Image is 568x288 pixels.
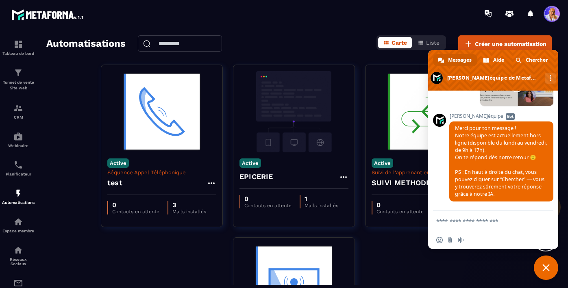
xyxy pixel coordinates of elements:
div: Autres canaux [545,73,556,84]
a: formationformationTableau de bord [2,33,35,62]
span: Bot [506,113,515,120]
span: Message audio [457,237,464,243]
span: Messages [448,54,472,66]
button: Liste [413,37,444,48]
span: Liste [426,39,440,46]
a: automationsautomationsEspace membre [2,211,35,239]
img: automations [13,217,23,227]
span: Carte [392,39,407,46]
p: Suivi de l'apprenant en e-learning asynchrone - Suivi en cours de formation [372,169,481,175]
div: Messages [433,54,477,66]
p: Webinaire [2,143,35,148]
p: Réseaux Sociaux [2,257,35,266]
div: Chercher [511,54,553,66]
button: Créer une automatisation [458,35,552,52]
p: Active [239,158,261,168]
p: 1 [305,195,338,203]
button: Carte [378,37,412,48]
span: [PERSON_NAME]équipe [449,113,553,119]
a: automationsautomationsWebinaire [2,126,35,154]
img: formation [13,39,23,49]
p: 0 [112,201,159,209]
img: logo [11,7,85,22]
h4: test [107,177,122,188]
div: Aide [478,54,510,66]
span: Créer une automatisation [475,40,546,48]
img: automation-background [239,71,348,152]
a: formationformationCRM [2,97,35,126]
p: 0 [244,195,292,203]
span: Aide [493,54,504,66]
p: Active [372,158,393,168]
p: Active [107,158,129,168]
p: Mails installés [305,203,338,208]
img: automations [13,188,23,198]
a: social-networksocial-networkRéseaux Sociaux [2,239,35,272]
p: Automatisations [2,200,35,205]
img: automations [13,132,23,141]
p: Séquence Appel Téléphonique [107,169,216,175]
a: formationformationTunnel de vente Site web [2,62,35,97]
textarea: Entrez votre message... [436,218,532,225]
img: automation-background [372,71,481,152]
p: 0 [376,201,424,209]
span: Chercher [526,54,548,66]
a: schedulerschedulerPlanificateur [2,154,35,182]
span: Merci pour ton message ! Notre équipe est actuellement hors ligne (disponible du lundi au vendred... [455,125,547,197]
p: Mails installés [172,209,206,214]
h4: SUIVI METHODE HAVIVRA [372,177,466,188]
div: Fermer le chat [534,256,558,280]
p: 3 [172,201,206,209]
p: Contacts en attente [244,203,292,208]
p: Tunnel de vente Site web [2,80,35,91]
h4: EPICERIE [239,171,273,182]
img: automation-background [107,71,216,152]
a: automationsautomationsAutomatisations [2,182,35,211]
p: CRM [2,115,35,119]
img: scheduler [13,160,23,170]
p: Tableau de bord [2,51,35,56]
img: formation [13,103,23,113]
p: Espace membre [2,229,35,233]
p: Contacts en attente [376,209,424,214]
img: social-network [13,245,23,255]
span: Envoyer un fichier [447,237,453,243]
img: email [13,278,23,288]
p: Planificateur [2,172,35,176]
p: Contacts en attente [112,209,159,214]
h2: Automatisations [46,35,126,52]
span: Insérer un emoji [436,237,443,243]
img: formation [13,68,23,78]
